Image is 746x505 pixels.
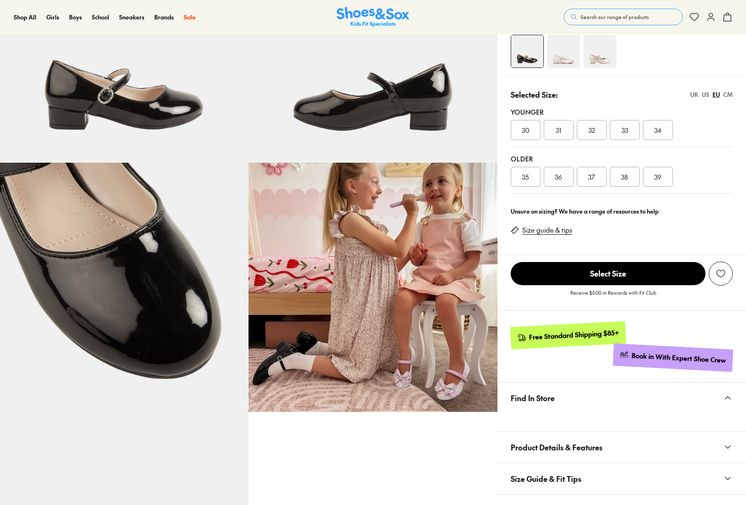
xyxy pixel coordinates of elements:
[511,414,733,421] iframe: Find in Store
[631,351,727,365] div: Book in With Expert Shoe Crew
[14,13,36,21] span: Shop All
[69,13,82,21] span: Boys
[14,13,36,22] a: Shop All
[511,207,733,216] div: Unsure on sizing? We have a range of resources to help
[92,13,109,21] span: School
[154,13,174,22] a: Brands
[588,125,595,135] span: 32
[511,467,581,491] span: Size Guide & Fit Tips
[511,154,733,164] div: Older
[497,463,746,494] button: Size Guide & Fit Tips
[69,13,82,22] a: Boys
[249,163,497,411] img: MC Lexie Black Patent
[510,321,626,349] a: Free Standard Shipping $85+
[119,13,144,22] a: Sneakers
[511,262,705,285] span: Select Size
[92,13,109,22] a: School
[522,172,529,182] span: 35
[613,343,733,372] a: Book in With Expert Shoe Crew
[511,89,558,100] p: Selected Size:
[621,172,628,182] span: 38
[547,35,580,68] img: 4-554504_1
[583,35,617,68] img: 4-502700_1
[588,172,595,182] span: 37
[702,90,709,99] div: US
[46,13,59,21] span: Girls
[690,90,698,99] div: UK
[46,13,59,22] a: Girls
[528,328,619,341] div: Free Standard Shipping $85+
[709,262,733,286] button: Add to Wishlist
[713,90,720,99] div: EU
[654,172,661,182] span: 39
[564,9,683,25] button: Search our range of products
[522,226,572,235] a: Size guide & tips
[184,13,196,22] a: Sale
[511,386,555,410] span: Find In Store
[654,125,662,135] span: 34
[511,35,543,67] img: 4-502704_1
[497,382,746,414] button: Find In Store
[723,90,733,99] div: CM
[511,435,603,459] span: Product Details & Features
[154,13,174,21] span: Brands
[622,125,628,135] span: 33
[119,13,144,21] span: Sneakers
[581,13,649,21] span: Search our range of products
[570,289,656,304] p: Receive $5.00 in Rewards with Fit Club
[511,107,733,117] div: Younger
[522,125,529,135] span: 30
[556,125,561,135] span: 31
[497,432,746,463] button: Product Details & Features
[555,172,562,182] span: 36
[184,13,196,21] span: Sale
[337,7,409,27] a: Shoes & Sox
[337,7,409,27] img: SNS_Logo_Responsive.svg
[511,262,705,286] button: Select Size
